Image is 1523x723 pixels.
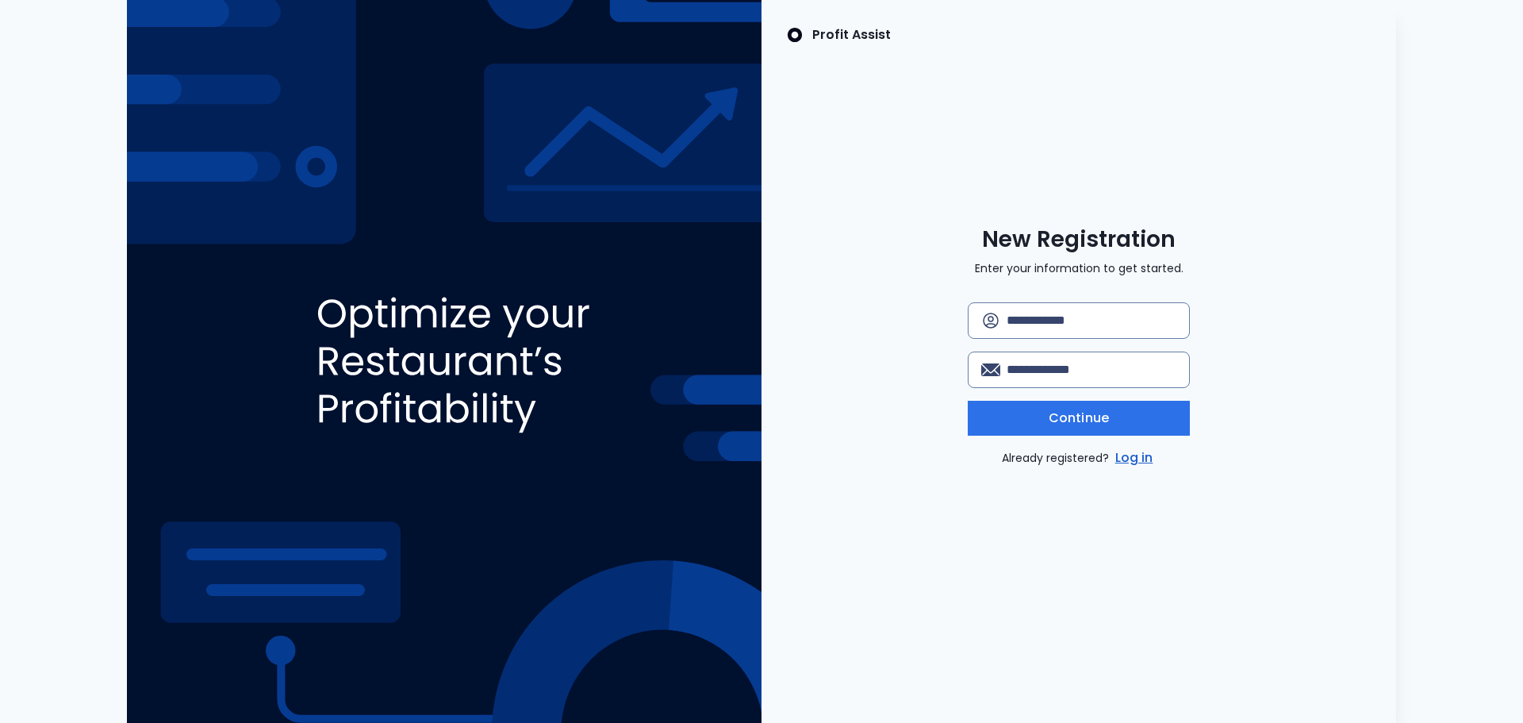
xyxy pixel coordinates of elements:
[975,260,1183,277] p: Enter your information to get started.
[787,25,803,44] img: SpotOn Logo
[1002,448,1157,467] p: Already registered?
[1049,409,1109,428] span: Continue
[812,25,891,44] p: Profit Assist
[968,401,1190,436] button: Continue
[1112,448,1157,467] a: Log in
[982,225,1176,254] span: New Registration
